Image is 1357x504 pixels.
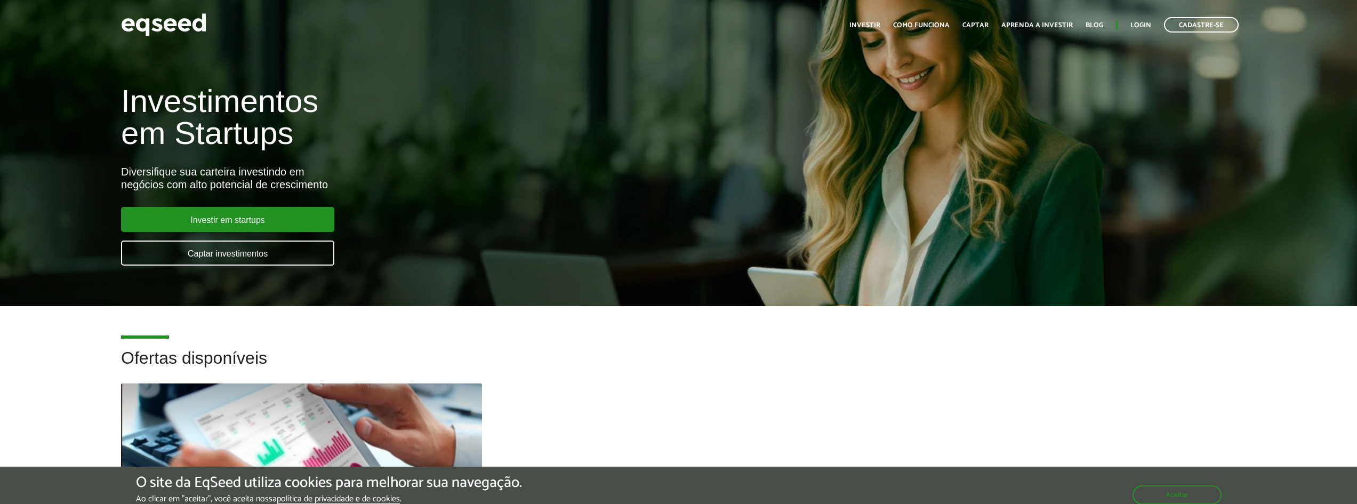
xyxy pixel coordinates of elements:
a: Login [1130,22,1151,29]
h1: Investimentos em Startups [121,85,784,149]
h2: Ofertas disponíveis [121,349,1236,383]
a: Investir [849,22,880,29]
h5: O site da EqSeed utiliza cookies para melhorar sua navegação. [136,475,522,491]
a: Blog [1086,22,1103,29]
a: Captar [962,22,989,29]
div: Diversifique sua carteira investindo em negócios com alto potencial de crescimento [121,165,784,191]
img: EqSeed [121,11,206,39]
a: Investir em startups [121,207,334,232]
a: política de privacidade e de cookies [277,495,400,504]
a: Captar investimentos [121,241,334,266]
a: Como funciona [893,22,950,29]
a: Aprenda a investir [1001,22,1073,29]
p: Ao clicar em "aceitar", você aceita nossa . [136,494,522,504]
a: Cadastre-se [1164,17,1239,33]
